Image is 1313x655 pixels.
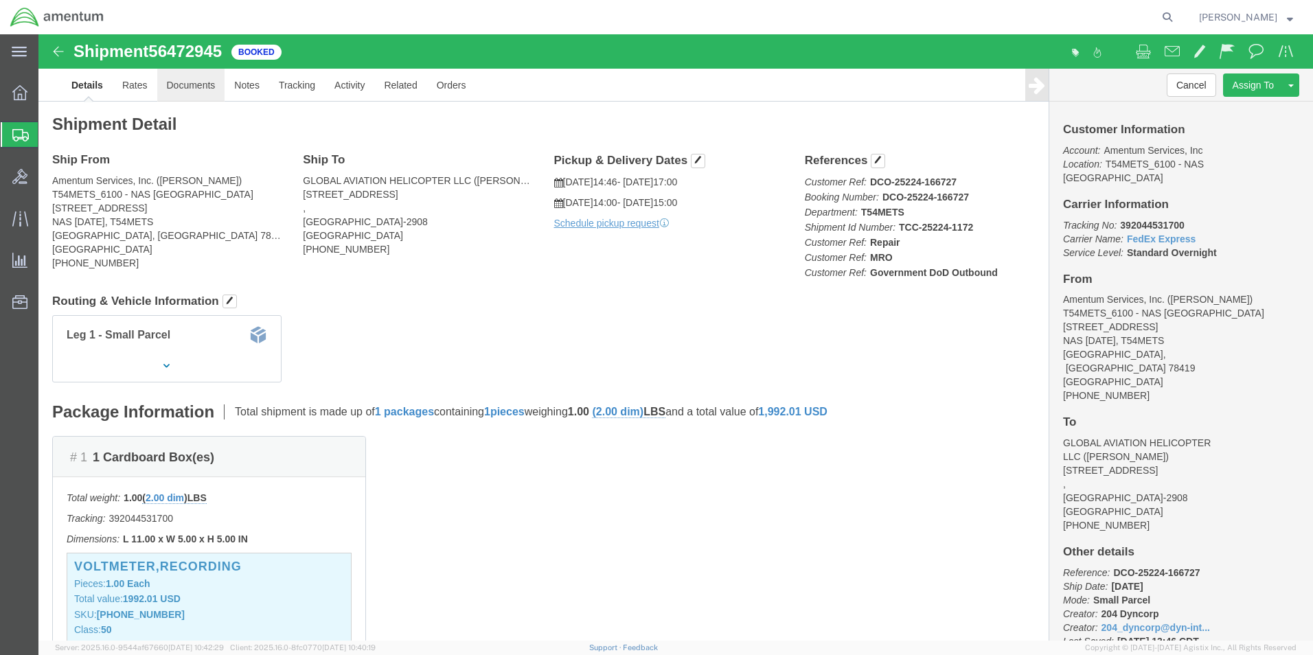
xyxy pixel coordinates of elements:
[1085,642,1297,654] span: Copyright © [DATE]-[DATE] Agistix Inc., All Rights Reserved
[55,643,224,652] span: Server: 2025.16.0-9544af67660
[38,34,1313,641] iframe: FS Legacy Container
[623,643,658,652] a: Feedback
[322,643,376,652] span: [DATE] 10:40:19
[1199,10,1277,25] span: Joel Salinas
[168,643,224,652] span: [DATE] 10:42:29
[1198,9,1294,25] button: [PERSON_NAME]
[589,643,624,652] a: Support
[230,643,376,652] span: Client: 2025.16.0-8fc0770
[10,7,104,27] img: logo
